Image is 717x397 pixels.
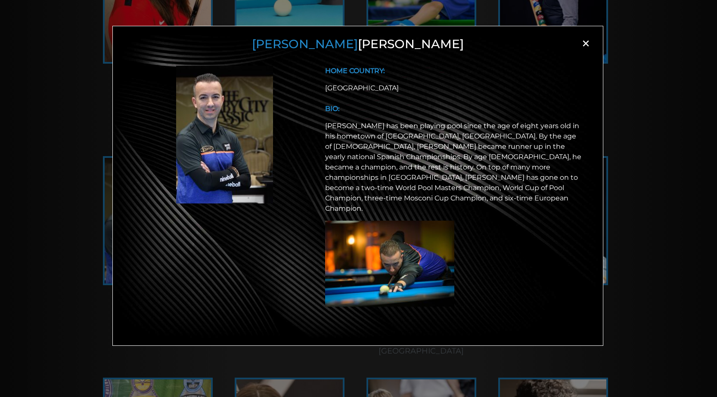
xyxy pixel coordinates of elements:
[325,67,385,75] b: HOME COUNTRY:
[124,37,592,52] h3: [PERSON_NAME]
[325,105,340,113] b: BIO:
[325,83,582,93] div: [GEOGRAPHIC_DATA]
[325,121,582,214] p: [PERSON_NAME] has been playing pool since the age of eight years old in his hometown of [GEOGRAPH...
[252,37,358,51] span: [PERSON_NAME]
[176,66,273,203] img: David Alcaide
[579,37,592,50] span: ×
